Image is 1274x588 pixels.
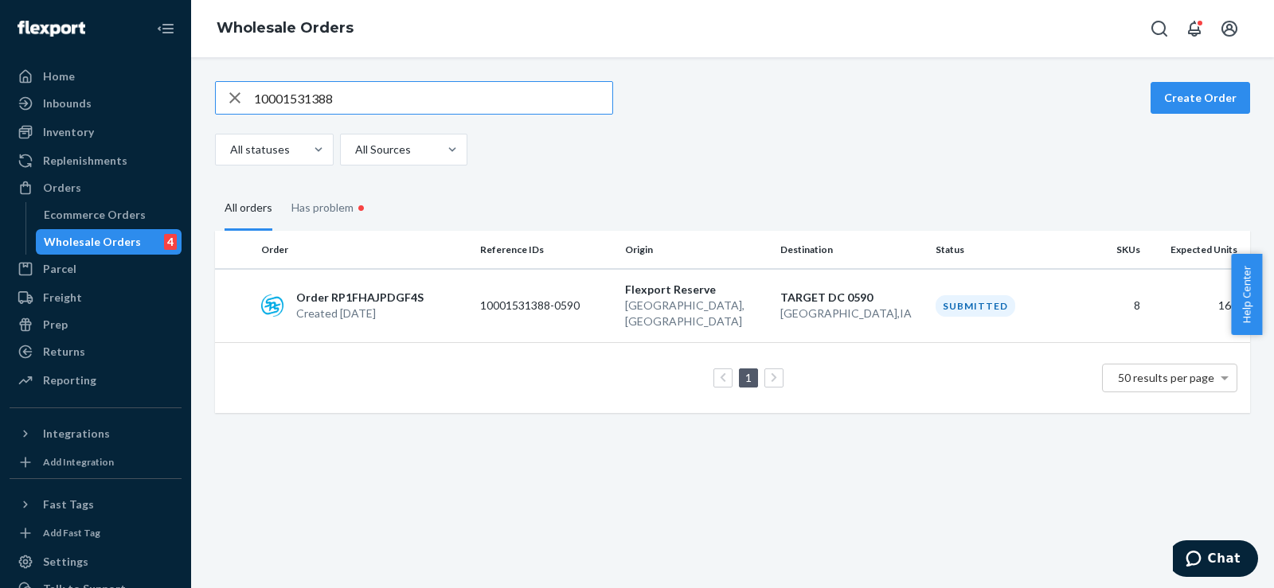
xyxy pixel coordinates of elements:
a: Inbounds [10,91,182,116]
button: Fast Tags [10,492,182,517]
a: Orders [10,175,182,201]
a: Wholesale Orders4 [36,229,182,255]
div: Reporting [43,372,96,388]
a: Reporting [10,368,182,393]
button: Open account menu [1213,13,1245,45]
button: Open notifications [1178,13,1210,45]
img: Flexport logo [18,21,85,37]
div: Add Integration [43,455,114,469]
div: Orders [43,180,81,196]
input: All Sources [354,142,355,158]
td: 8 [1074,269,1147,343]
th: Order [255,231,474,269]
a: Replenishments [10,148,182,173]
img: sps-commerce logo [261,294,283,317]
th: SKUs [1074,231,1147,269]
div: • [354,197,369,218]
div: Ecommerce Orders [44,207,146,223]
iframe: Opens a widget where you can chat to one of our agents [1173,540,1258,580]
p: TARGET DC 0590 [780,290,923,306]
div: Fast Tags [43,496,94,512]
div: Home [43,68,75,84]
div: 4 [164,234,177,250]
a: Add Fast Tag [10,524,182,543]
a: Inventory [10,119,182,145]
a: Freight [10,285,182,310]
a: Ecommerce Orders [36,202,182,228]
a: Prep [10,312,182,337]
div: Integrations [43,426,110,442]
button: Close Navigation [150,13,182,45]
th: Origin [619,231,774,269]
p: Order RP1FHAJPDGF4S [296,290,424,306]
button: Open Search Box [1143,13,1175,45]
div: Returns [43,344,85,360]
button: Create Order [1151,82,1250,114]
div: Parcel [43,261,76,277]
input: All statuses [229,142,230,158]
a: Wholesale Orders [217,19,354,37]
button: Integrations [10,421,182,446]
div: Freight [43,290,82,306]
div: All orders [225,187,272,231]
p: 10001531388-0590 [480,298,608,313]
p: [GEOGRAPHIC_DATA] , [GEOGRAPHIC_DATA] [625,298,768,329]
td: 160 [1147,269,1250,343]
p: Created [DATE] [296,306,424,321]
a: Settings [10,549,182,574]
button: Help Center [1231,254,1262,335]
p: Flexport Reserve [625,282,768,298]
ol: breadcrumbs [204,6,366,52]
div: Inventory [43,124,94,140]
div: Replenishments [43,153,127,169]
a: Add Integration [10,453,182,472]
div: Submitted [936,295,1015,317]
input: Search orders [254,82,612,114]
div: Add Fast Tag [43,526,100,539]
div: Wholesale Orders [44,234,141,250]
div: Inbounds [43,95,92,111]
th: Status [929,231,1074,269]
span: 50 results per page [1118,371,1214,384]
a: Page 1 is your current page [742,371,755,384]
p: [GEOGRAPHIC_DATA] , IA [780,306,923,321]
th: Reference IDs [474,231,619,269]
div: Prep [43,317,68,333]
th: Destination [774,231,929,269]
div: Settings [43,554,88,570]
div: Has problem [291,185,369,231]
a: Home [10,64,182,89]
a: Parcel [10,256,182,282]
th: Expected Units [1147,231,1250,269]
a: Returns [10,339,182,364]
